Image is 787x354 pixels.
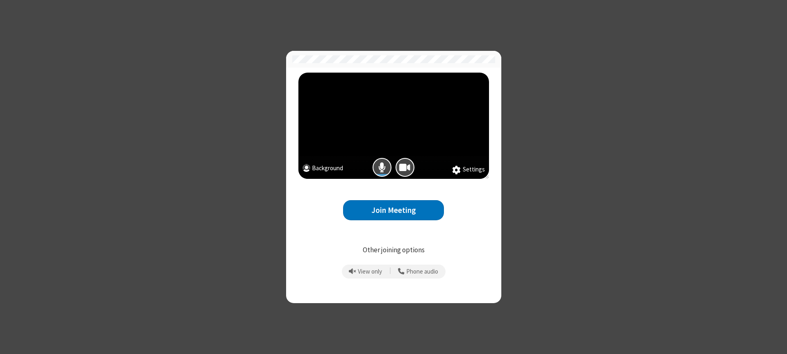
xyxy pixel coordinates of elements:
button: Mic is on [373,158,391,177]
button: Join Meeting [343,200,444,220]
span: View only [358,268,382,275]
button: Settings [452,165,485,175]
span: | [389,266,391,277]
span: Phone audio [406,268,438,275]
p: Other joining options [298,245,489,256]
button: Use your phone for mic and speaker while you view the meeting on this device. [395,265,441,279]
button: Background [303,164,343,175]
button: Prevent echo when there is already an active mic and speaker in the room. [346,265,385,279]
button: Camera is on [396,158,414,177]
